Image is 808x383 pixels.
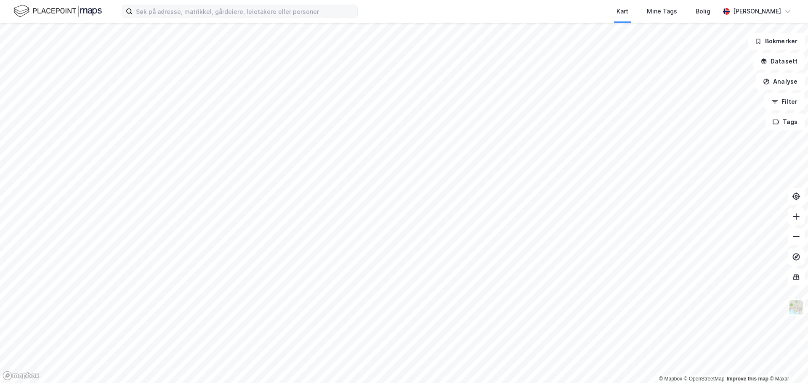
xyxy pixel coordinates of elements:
img: logo.f888ab2527a4732fd821a326f86c7f29.svg [13,4,102,18]
div: Bolig [696,6,710,16]
div: Kart [617,6,628,16]
div: Mine Tags [647,6,677,16]
input: Søk på adresse, matrikkel, gårdeiere, leietakere eller personer [133,5,357,18]
div: [PERSON_NAME] [733,6,781,16]
iframe: Chat Widget [766,343,808,383]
